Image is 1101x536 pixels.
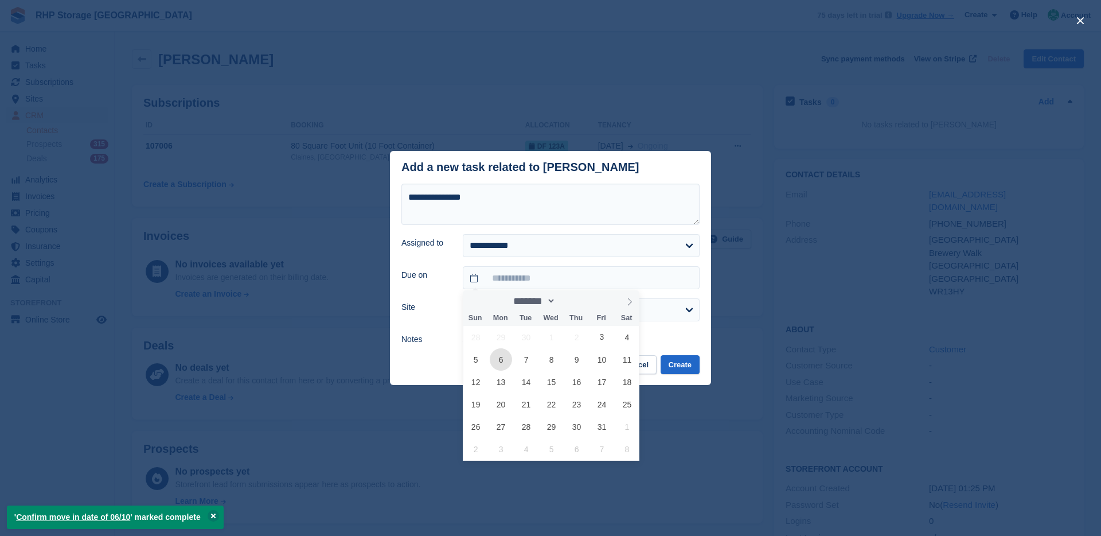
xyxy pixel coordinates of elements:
button: Create [661,355,700,374]
span: October 5, 2025 [464,348,487,371]
span: November 1, 2025 [616,415,638,438]
span: October 20, 2025 [490,393,512,415]
span: September 30, 2025 [515,326,537,348]
span: October 25, 2025 [616,393,638,415]
span: October 12, 2025 [464,371,487,393]
span: November 2, 2025 [464,438,487,460]
span: October 24, 2025 [591,393,613,415]
label: Site [401,301,449,313]
p: ' ' marked complete [7,506,224,529]
span: October 2, 2025 [565,326,588,348]
span: October 26, 2025 [464,415,487,438]
span: October 9, 2025 [565,348,588,371]
span: October 15, 2025 [540,371,563,393]
span: Thu [564,314,589,322]
span: October 29, 2025 [540,415,563,438]
span: October 8, 2025 [540,348,563,371]
input: Year [556,295,592,307]
span: November 8, 2025 [616,438,638,460]
div: Add a new task related to [PERSON_NAME] [401,161,639,174]
span: October 22, 2025 [540,393,563,415]
span: October 13, 2025 [490,371,512,393]
span: November 7, 2025 [591,438,613,460]
span: October 6, 2025 [490,348,512,371]
span: October 16, 2025 [565,371,588,393]
label: Assigned to [401,237,449,249]
label: Notes [401,333,449,345]
button: close [1071,11,1090,30]
span: October 10, 2025 [591,348,613,371]
span: October 14, 2025 [515,371,537,393]
span: October 3, 2025 [591,326,613,348]
span: October 30, 2025 [565,415,588,438]
span: October 23, 2025 [565,393,588,415]
span: October 18, 2025 [616,371,638,393]
span: Sat [614,314,639,322]
label: Due on [401,269,449,281]
span: October 4, 2025 [616,326,638,348]
span: November 4, 2025 [515,438,537,460]
span: October 27, 2025 [490,415,512,438]
span: Tue [513,314,538,322]
span: October 11, 2025 [616,348,638,371]
a: Confirm move in date of 06/10 [16,512,130,522]
span: October 7, 2025 [515,348,537,371]
span: November 3, 2025 [490,438,512,460]
span: October 28, 2025 [515,415,537,438]
span: September 29, 2025 [490,326,512,348]
span: October 17, 2025 [591,371,613,393]
span: November 5, 2025 [540,438,563,460]
span: October 1, 2025 [540,326,563,348]
select: Month [510,295,556,307]
span: Wed [538,314,564,322]
span: October 19, 2025 [464,393,487,415]
span: Fri [589,314,614,322]
span: October 31, 2025 [591,415,613,438]
span: September 28, 2025 [464,326,487,348]
span: Sun [463,314,488,322]
span: Mon [488,314,513,322]
span: November 6, 2025 [565,438,588,460]
span: October 21, 2025 [515,393,537,415]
